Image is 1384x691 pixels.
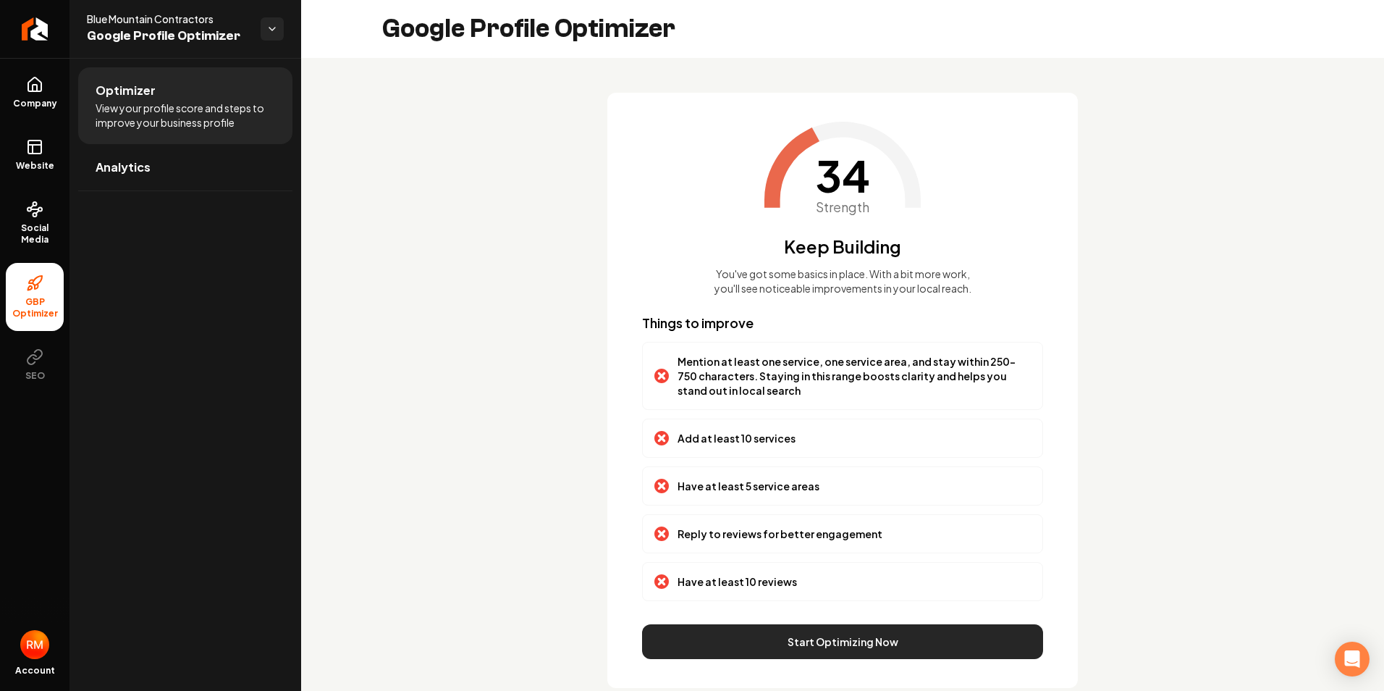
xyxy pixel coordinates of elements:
a: Social Media [6,189,64,257]
button: Start Optimizing Now [642,624,1043,659]
p: Reply to reviews for better engagement [678,527,882,541]
span: Strength [816,197,869,217]
span: Optimizer [96,82,156,99]
span: Website [10,160,60,172]
span: SEO [20,370,51,382]
span: Analytics [96,159,151,176]
h2: Google Profile Optimizer [382,14,675,43]
p: Mention at least one service, one service area, and stay within 250-750 characters. Staying in th... [678,354,1031,398]
img: Rachel Musser [20,630,49,659]
span: Company [7,98,63,109]
a: Company [6,64,64,121]
button: SEO [6,337,64,393]
button: Open user button [20,630,49,659]
span: Things to improve [642,314,754,331]
span: View your profile score and steps to improve your business profile [96,101,275,130]
div: Open Intercom Messenger [1335,642,1370,677]
p: Have at least 5 service areas [678,479,819,493]
span: Google Profile Optimizer [87,26,249,46]
span: Account [15,665,55,677]
a: Website [6,127,64,183]
span: Blue Mountain Contractors [87,12,249,26]
a: Analytics [78,144,292,190]
span: 34 [816,154,870,197]
p: Have at least 10 reviews [678,574,797,589]
p: You've got some basics in place. With a bit more work, you'll see noticeable improvements in your... [704,267,982,296]
p: Add at least 10 services [678,431,796,445]
span: GBP Optimizer [6,296,64,319]
img: Rebolt Logo [22,17,48,41]
span: Social Media [6,222,64,246]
